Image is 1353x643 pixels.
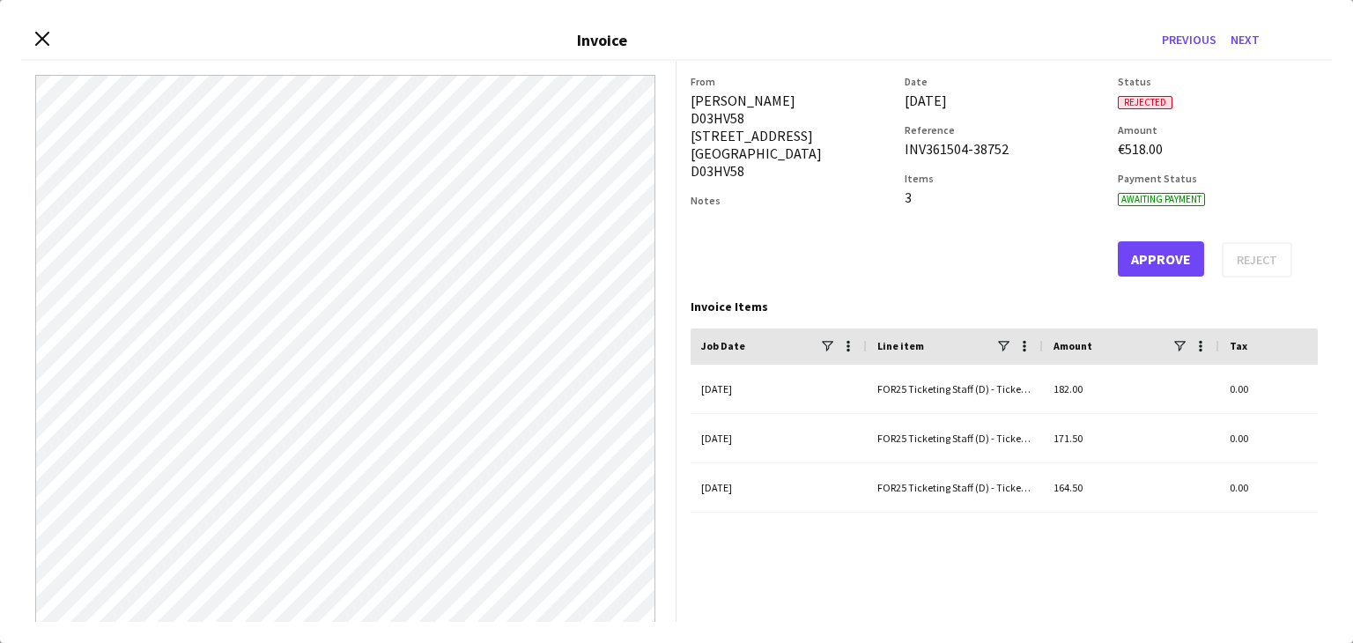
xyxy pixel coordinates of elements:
[1224,26,1267,54] button: Next
[867,365,1043,413] div: FOR25 Ticketing Staff (D) - Ticketing Staff (salary)
[691,75,891,88] h3: From
[691,194,891,207] h3: Notes
[877,339,924,352] span: Line item
[1155,26,1224,54] button: Previous
[1118,123,1318,137] h3: Amount
[905,92,1105,109] div: [DATE]
[905,188,1105,206] div: 3
[691,365,867,413] div: [DATE]
[1043,463,1219,512] div: 164.50
[691,463,867,512] div: [DATE]
[1043,365,1219,413] div: 182.00
[701,339,745,352] span: Job Date
[1118,172,1318,185] h3: Payment Status
[905,140,1105,158] div: INV361504-38752
[691,299,1318,314] div: Invoice Items
[1118,75,1318,88] h3: Status
[905,123,1105,137] h3: Reference
[905,75,1105,88] h3: Date
[905,172,1105,185] h3: Items
[1118,140,1318,158] div: €518.00
[1118,193,1205,206] span: Awaiting payment
[867,414,1043,462] div: FOR25 Ticketing Staff (D) - Ticketing Staff (salary)
[1043,414,1219,462] div: 171.50
[691,92,891,180] div: [PERSON_NAME] D03HV58 [STREET_ADDRESS] [GEOGRAPHIC_DATA] D03HV58
[691,414,867,462] div: [DATE]
[577,30,627,50] h3: Invoice
[1118,241,1204,277] button: Approve
[1054,339,1092,352] span: Amount
[1230,339,1247,352] span: Tax
[867,463,1043,512] div: FOR25 Ticketing Staff (D) - Ticketing Staff (salary)
[1118,96,1172,109] span: Rejected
